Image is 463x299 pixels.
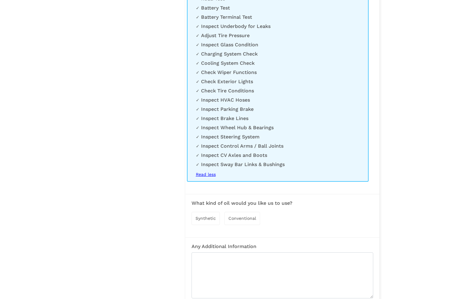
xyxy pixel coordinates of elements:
[196,14,360,20] li: Battery Terminal Test
[196,143,360,149] li: Inspect Control Arms / Ball Joints
[196,216,216,221] span: Synthetic
[196,106,360,112] li: Inspect Parking Brake
[196,172,216,177] span: Read less
[196,79,360,85] li: Check Exterior Lights
[196,134,360,140] li: Inspect Steering System
[196,115,360,122] li: Inspect Brake Lines
[196,51,360,57] li: Charging System Check
[192,200,373,206] h3: What kind of oil would you like us to use?
[196,60,360,66] li: Cooling System Check
[196,33,360,39] li: Adjust Tire Pressure
[196,97,360,103] li: Inspect HVAC Hoses
[196,42,360,48] li: Inspect Glass Condition
[196,69,360,76] li: Check Wiper Functions
[192,244,373,249] h3: Any Additional Information
[196,125,360,131] li: Inspect Wheel Hub & Bearings
[196,161,360,168] li: Inspect Sway Bar Links & Bushings
[196,5,360,11] li: Battery Test
[196,88,360,94] li: Check Tire Conditions
[196,152,360,158] li: Inspect CV Axles and Boots
[196,23,360,29] li: Inspect Underbody for Leaks
[228,216,256,221] span: Conventional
